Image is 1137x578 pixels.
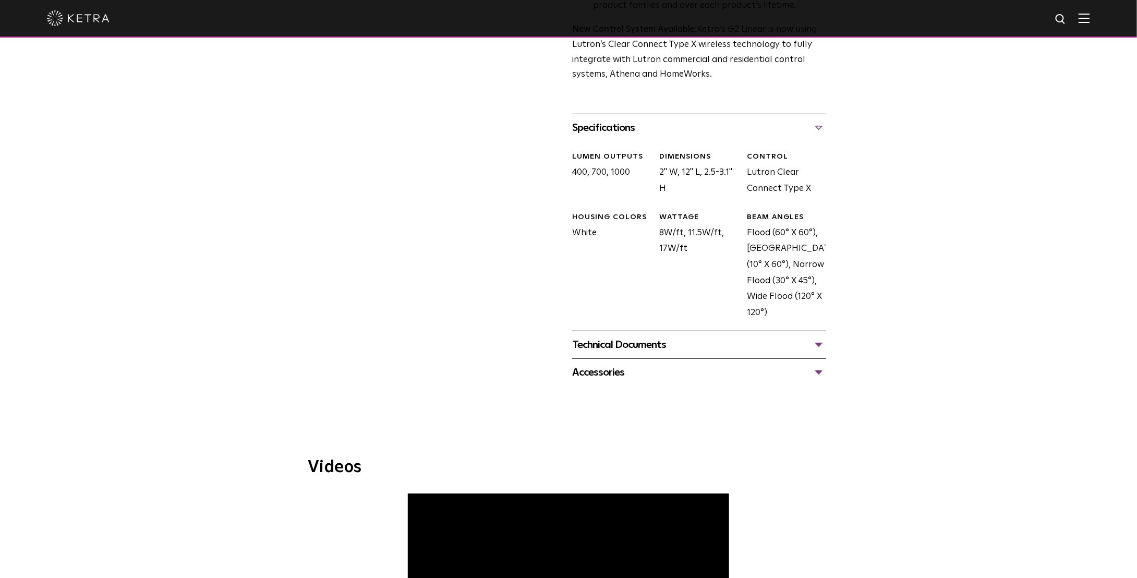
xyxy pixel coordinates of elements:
div: DIMENSIONS [660,152,739,162]
div: Specifications [572,119,826,136]
p: Ketra’s G2 Linear is now using Lutron’s Clear Connect Type X wireless technology to fully integra... [572,22,826,83]
div: CONTROL [747,152,826,162]
h3: Videos [308,459,829,476]
div: HOUSING COLORS [572,212,651,223]
div: Lutron Clear Connect Type X [739,152,826,197]
div: Accessories [572,364,826,381]
div: 2" W, 12" L, 2.5-3.1" H [652,152,739,197]
div: 400, 700, 1000 [564,152,651,197]
div: LUMEN OUTPUTS [572,152,651,162]
div: WATTAGE [660,212,739,223]
div: White [564,212,651,321]
img: search icon [1055,13,1068,26]
div: 8W/ft, 11.5W/ft, 17W/ft [652,212,739,321]
div: Technical Documents [572,336,826,353]
img: ketra-logo-2019-white [47,10,110,26]
div: BEAM ANGLES [747,212,826,223]
div: Flood (60° X 60°), [GEOGRAPHIC_DATA] (10° X 60°), Narrow Flood (30° X 45°), Wide Flood (120° X 120°) [739,212,826,321]
img: Hamburger%20Nav.svg [1079,13,1090,23]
